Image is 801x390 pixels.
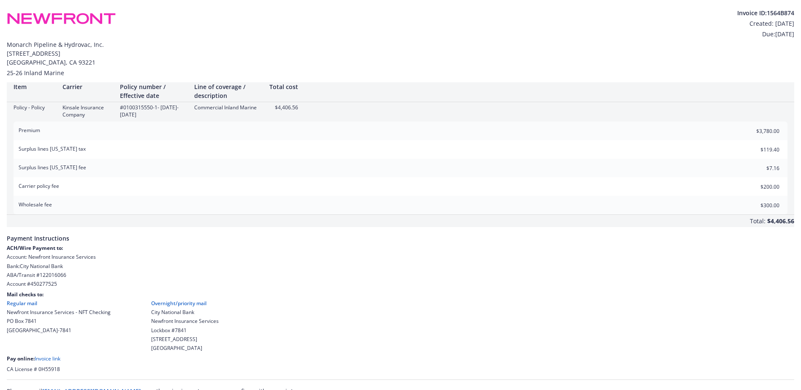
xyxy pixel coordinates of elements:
div: Invoice ID: 1564B874 [737,8,794,17]
div: Total cost [269,82,298,91]
div: Due: [DATE] [737,30,794,38]
div: Mail checks to: [7,291,794,298]
div: PO Box 7841 [7,317,111,325]
span: Premium [19,127,40,134]
div: $4,406.56 [269,104,298,111]
div: 25-26 Inland Marine [7,68,794,77]
div: ABA/Transit # 122016066 [7,271,794,279]
span: Payment Instructions [7,227,794,244]
span: Pay online: [7,355,35,362]
div: City National Bank [151,309,219,316]
div: Line of coverage / description [194,82,262,100]
div: $4,406.56 [767,215,794,227]
span: Wholesale fee [19,201,52,208]
div: CA License # 0H55918 [7,366,794,373]
div: #0100315550-1 - [DATE]-[DATE] [120,104,187,118]
div: Newfront Insurance Services - NFT Checking [7,309,111,316]
div: Created: [DATE] [737,19,794,28]
span: Carrier policy fee [19,182,59,190]
input: 0.00 [730,162,785,174]
input: 0.00 [730,143,785,156]
div: Account # 450277525 [7,280,794,287]
div: ACH/Wire Payment to: [7,244,794,252]
input: 0.00 [730,125,785,137]
div: Lockbox #7841 [151,327,219,334]
div: [GEOGRAPHIC_DATA]-7841 [7,327,111,334]
a: Invoice link [35,355,60,362]
div: Item [14,82,56,91]
input: 0.00 [730,199,785,211]
div: Account: Newfront Insurance Services [7,253,794,260]
div: Total: [750,217,766,227]
span: Surplus lines [US_STATE] tax [19,145,86,152]
input: 0.00 [730,180,785,193]
div: Policy number / Effective date [120,82,187,100]
div: Bank: City National Bank [7,263,794,270]
div: Regular mail [7,300,111,307]
div: Newfront Insurance Services [151,317,219,325]
div: Kinsale Insurance Company [62,104,113,118]
div: Commercial Inland Marine [194,104,262,111]
span: Surplus lines [US_STATE] fee [19,164,86,171]
div: Carrier [62,82,113,91]
div: [STREET_ADDRESS] [151,336,219,343]
div: [GEOGRAPHIC_DATA] [151,344,219,352]
div: Policy - Policy [14,104,56,111]
div: Overnight/priority mail [151,300,219,307]
span: Monarch Pipeline & Hydrovac, Inc. [STREET_ADDRESS] [GEOGRAPHIC_DATA] , CA 93221 [7,40,794,67]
